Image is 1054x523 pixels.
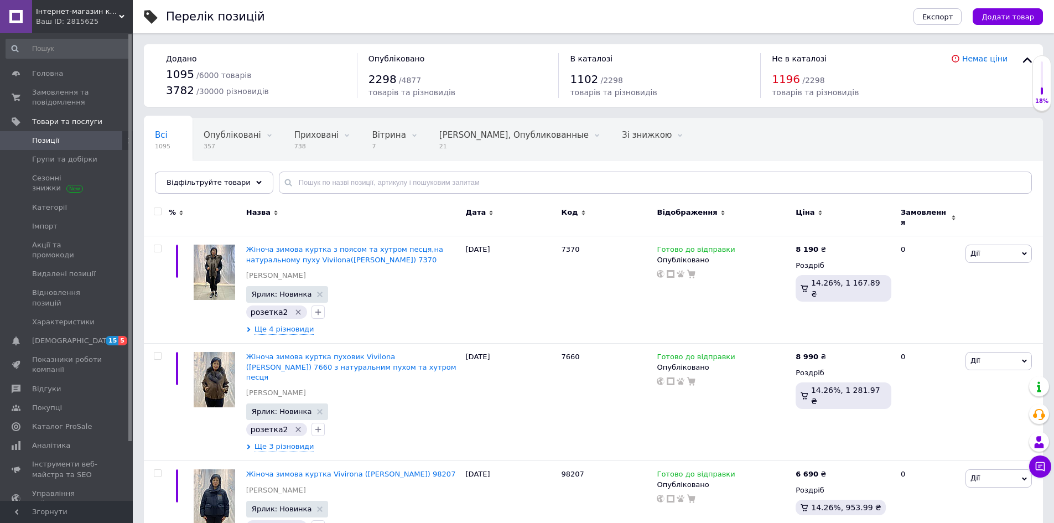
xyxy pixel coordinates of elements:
[657,255,790,265] div: Опубліковано
[894,344,963,461] div: 0
[155,130,168,140] span: Всі
[368,88,455,97] span: товарів та різновидів
[32,441,70,450] span: Аналітика
[246,208,271,218] span: Назва
[796,245,818,253] b: 8 190
[657,363,790,372] div: Опубліковано
[251,308,288,317] span: розетка2
[1029,455,1051,478] button: Чат з покупцем
[368,54,425,63] span: Опубліковано
[372,130,406,140] span: Вітрина
[796,368,891,378] div: Роздріб
[463,344,559,461] div: [DATE]
[196,87,269,96] span: / 30000 різновидів
[466,208,486,218] span: Дата
[796,470,818,478] b: 6 690
[169,208,176,218] span: %
[811,503,881,512] span: 14.26%, 953.99 ₴
[772,88,859,97] span: товарів та різновидів
[246,271,306,281] a: [PERSON_NAME]
[811,386,880,406] span: 14.26%, 1 281.97 ₴
[562,208,578,218] span: Код
[294,130,339,140] span: Приховані
[294,308,303,317] svg: Видалити мітку
[32,459,102,479] span: Інструменти веб-майстра та SEO
[32,221,58,231] span: Імпорт
[32,384,61,394] span: Відгуки
[32,203,67,213] span: Категорії
[246,388,306,398] a: [PERSON_NAME]
[32,136,59,146] span: Позиції
[246,470,456,478] a: Жіноча зимова куртка Vivirona ([PERSON_NAME]) 98207
[796,469,826,479] div: ₴
[196,71,251,80] span: / 6000 товарів
[772,73,800,86] span: 1196
[368,73,397,86] span: 2298
[246,245,443,263] a: Жіноча зимова куртка з поясом та хутром песця,на натуральному пуху Vivilona([PERSON_NAME]) 7370
[970,474,980,482] span: Дії
[32,69,63,79] span: Головна
[796,261,891,271] div: Роздріб
[166,84,194,97] span: 3782
[32,489,102,509] span: Управління сайтом
[439,130,589,140] span: [PERSON_NAME], Опубликованные
[32,87,102,107] span: Замовлення та повідомлення
[246,353,456,381] a: Жіноча зимова куртка пуховик Vivilona ([PERSON_NAME]) 7660 з натуральним пухом та хутром песця
[796,353,818,361] b: 8 990
[6,39,131,59] input: Пошук
[439,142,589,151] span: 21
[32,403,62,413] span: Покупці
[570,88,657,97] span: товарів та різновидів
[155,172,237,182] span: Последний размер
[36,7,119,17] span: Інтернет-магазин курток та пуховиків
[970,249,980,257] span: Дії
[252,505,312,512] span: Ярлик: Новинка
[562,470,584,478] span: 98207
[657,353,735,364] span: Готово до відправки
[982,13,1034,21] span: Додати товар
[204,142,261,151] span: 357
[562,353,580,361] span: 7660
[32,422,92,432] span: Каталог ProSale
[32,355,102,375] span: Показники роботи компанії
[294,142,339,151] span: 738
[32,173,102,193] span: Сезонні знижки
[279,172,1032,194] input: Пошук по назві позиції, артикулу і пошуковим запитам
[32,336,114,346] span: [DEMOGRAPHIC_DATA]
[562,245,580,253] span: 7370
[155,142,170,151] span: 1095
[399,76,421,85] span: / 4877
[962,54,1008,63] a: Немає ціни
[622,130,672,140] span: Зі знижкою
[32,269,96,279] span: Видалені позиції
[894,236,963,344] div: 0
[796,485,891,495] div: Роздріб
[194,245,235,300] img: Женская зимняя куртка с поясом и мехом песца, на натуральном пуху Vivilona (Max Mara) 7370
[657,245,735,257] span: Готово до відправки
[657,208,717,218] span: Відображення
[32,317,95,327] span: Характеристики
[32,288,102,308] span: Відновлення позицій
[657,470,735,481] span: Готово до відправки
[166,54,196,63] span: Додано
[118,336,127,345] span: 5
[255,442,314,452] span: Ще 3 різновиди
[922,13,953,21] span: Експорт
[252,291,312,298] span: Ярлик: Новинка
[166,11,265,23] div: Перелік позицій
[251,425,288,434] span: розетка2
[796,208,814,218] span: Ціна
[1033,97,1051,105] div: 18%
[32,240,102,260] span: Акції та промокоди
[970,356,980,365] span: Дії
[252,408,312,415] span: Ярлик: Новинка
[255,324,314,335] span: Ще 4 різновиди
[463,236,559,344] div: [DATE]
[973,8,1043,25] button: Додати товар
[600,76,622,85] span: / 2298
[167,178,251,187] span: Відфільтруйте товари
[106,336,118,345] span: 15
[32,117,102,127] span: Товари та послуги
